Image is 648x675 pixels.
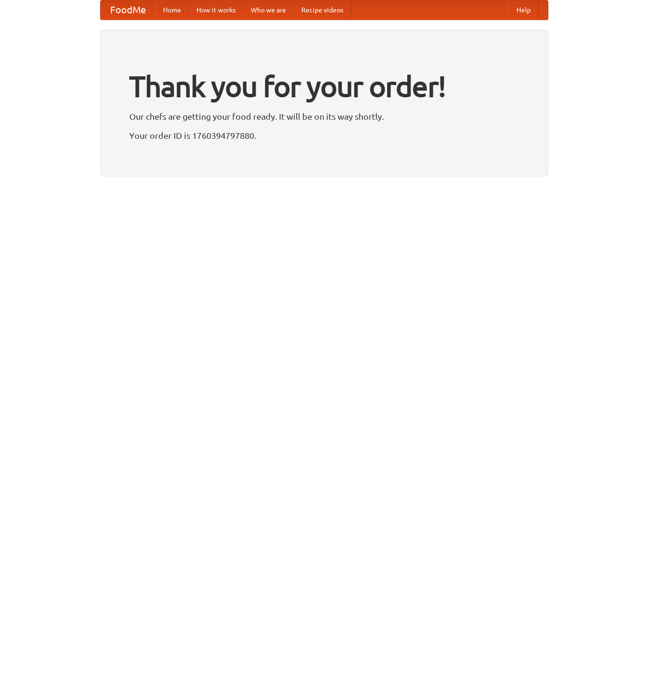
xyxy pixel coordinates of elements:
a: FoodMe [101,0,155,20]
a: Help [509,0,538,20]
a: Recipe videos [294,0,351,20]
p: Our chefs are getting your food ready. It will be on its way shortly. [129,109,519,124]
a: How it works [189,0,243,20]
h1: Thank you for your order! [129,63,519,109]
p: Your order ID is 1760394797880. [129,128,519,143]
a: Who we are [243,0,294,20]
a: Home [155,0,189,20]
